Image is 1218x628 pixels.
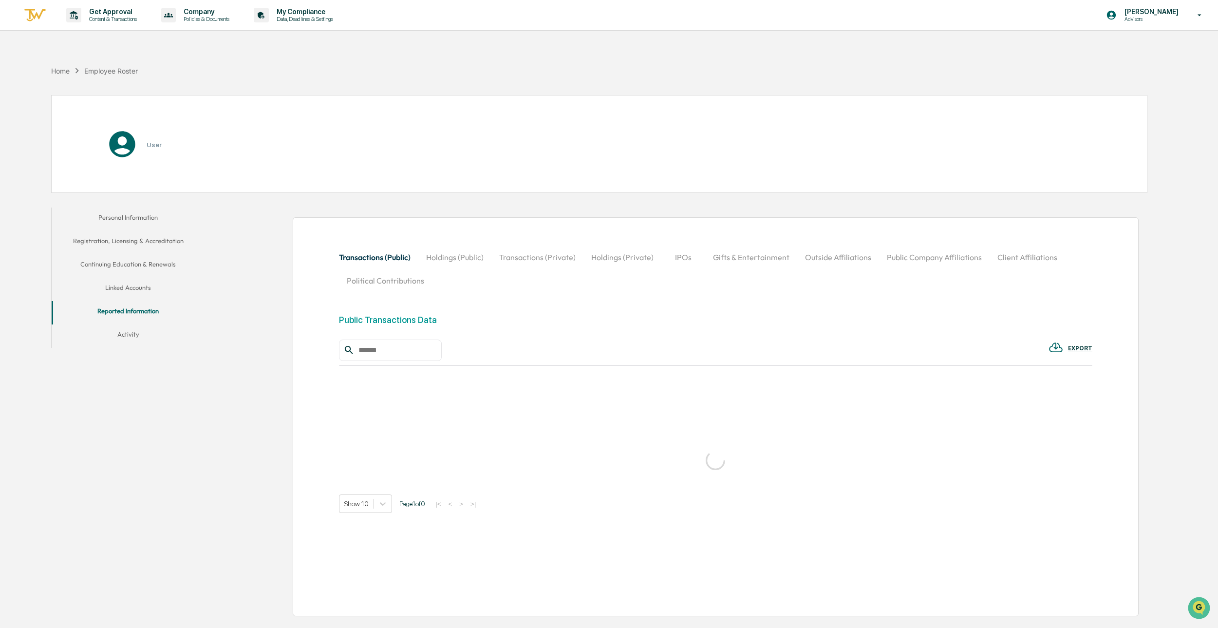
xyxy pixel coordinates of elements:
div: 🖐️ [10,124,18,132]
a: 🔎Data Lookup [6,137,65,155]
button: Linked Accounts [52,278,205,301]
button: Holdings (Public) [418,246,491,269]
p: [PERSON_NAME] [1117,8,1183,16]
button: < [446,500,455,508]
span: Preclearance [19,123,63,133]
p: How can we help? [10,20,177,36]
span: Data Lookup [19,141,61,151]
div: Start new chat [33,75,160,84]
div: Public Transactions Data [339,315,437,325]
button: Start new chat [166,77,177,89]
div: EXPORT [1068,345,1092,352]
button: Holdings (Private) [583,246,661,269]
span: Page 1 of 0 [399,500,425,508]
div: We're available if you need us! [33,84,123,92]
div: 🗄️ [71,124,78,132]
button: |< [432,500,444,508]
div: Home [51,67,70,75]
div: secondary tabs example [52,208,205,348]
a: 🗄️Attestations [67,119,125,136]
button: Transactions (Public) [339,246,418,269]
button: Client Affiliations [990,246,1065,269]
p: Policies & Documents [176,16,234,22]
button: Continuing Education & Renewals [52,254,205,278]
div: 🔎 [10,142,18,150]
p: Advisors [1117,16,1183,22]
p: Data, Deadlines & Settings [269,16,338,22]
h3: User [147,141,162,149]
button: IPOs [661,246,705,269]
p: Company [176,8,234,16]
span: Pylon [97,165,118,172]
button: Political Contributions [339,269,432,292]
button: Gifts & Entertainment [705,246,797,269]
button: > [456,500,466,508]
img: EXPORT [1049,340,1063,355]
button: Transactions (Private) [491,246,583,269]
button: Outside Affiliations [797,246,879,269]
p: Content & Transactions [81,16,142,22]
button: Registration, Licensing & Accreditation [52,231,205,254]
button: Activity [52,324,205,348]
button: Public Company Affiliations [879,246,990,269]
a: Powered byPylon [69,165,118,172]
button: Reported Information [52,301,205,324]
span: Attestations [80,123,121,133]
iframe: Open customer support [1187,596,1213,622]
img: 1746055101610-c473b297-6a78-478c-a979-82029cc54cd1 [10,75,27,92]
button: >| [468,500,479,508]
p: My Compliance [269,8,338,16]
div: secondary tabs example [339,246,1092,292]
div: Employee Roster [84,67,138,75]
a: 🖐️Preclearance [6,119,67,136]
button: Personal Information [52,208,205,231]
img: logo [23,7,47,23]
p: Get Approval [81,8,142,16]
